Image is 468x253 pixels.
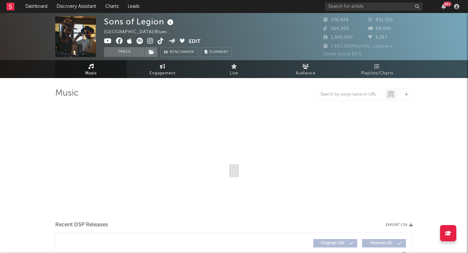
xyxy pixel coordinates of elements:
span: Live [230,70,238,77]
span: Playlists/Charts [361,70,393,77]
span: 564,200 [323,27,349,31]
button: Summary [201,47,232,57]
a: Engagement [127,60,198,78]
span: 90,500 [368,27,391,31]
a: Music [55,60,127,78]
button: 99+ [441,4,446,9]
span: 1,663,650 Monthly Listeners [323,44,392,48]
span: Recent DSP Releases [55,221,108,229]
span: 1,300,000 [323,35,353,40]
div: [GEOGRAPHIC_DATA] | Blues [104,28,175,36]
button: Track [104,47,145,57]
a: Benchmark [161,47,198,57]
button: Originals(16) [313,239,357,247]
span: Features ( 0 ) [366,241,396,245]
span: 238,824 [323,18,349,22]
button: Features(0) [362,239,406,247]
span: 831,320 [368,18,393,22]
a: Audience [270,60,341,78]
span: Jump Score: 83.5 [323,52,361,56]
div: Sons of Legion [104,16,175,27]
span: Originals ( 16 ) [318,241,347,245]
input: Search by song name or URL [317,92,386,97]
button: Export CSV [386,223,413,227]
span: Benchmark [170,48,194,56]
div: 99 + [443,2,451,7]
span: Audience [296,70,316,77]
span: Engagement [149,70,175,77]
span: Summary [209,50,228,54]
span: Music [85,70,97,77]
button: Edit [189,38,201,46]
a: Playlists/Charts [341,60,413,78]
input: Search for artists [325,3,422,11]
a: Live [198,60,270,78]
span: 3,297 [368,35,387,40]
